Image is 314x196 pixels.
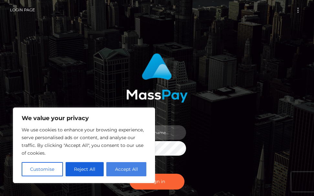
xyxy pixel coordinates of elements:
[13,108,155,183] div: We value your privacy
[22,126,146,157] p: We use cookies to enhance your browsing experience, serve personalised ads or content, and analys...
[106,162,146,176] button: Accept All
[292,6,304,15] button: Toggle navigation
[140,125,186,140] input: Username...
[22,162,63,176] button: Customise
[10,3,35,17] a: Login Page
[66,162,104,176] button: Reject All
[126,53,188,103] img: MassPay Login
[22,114,146,122] p: We value your privacy
[130,174,184,190] button: Sign in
